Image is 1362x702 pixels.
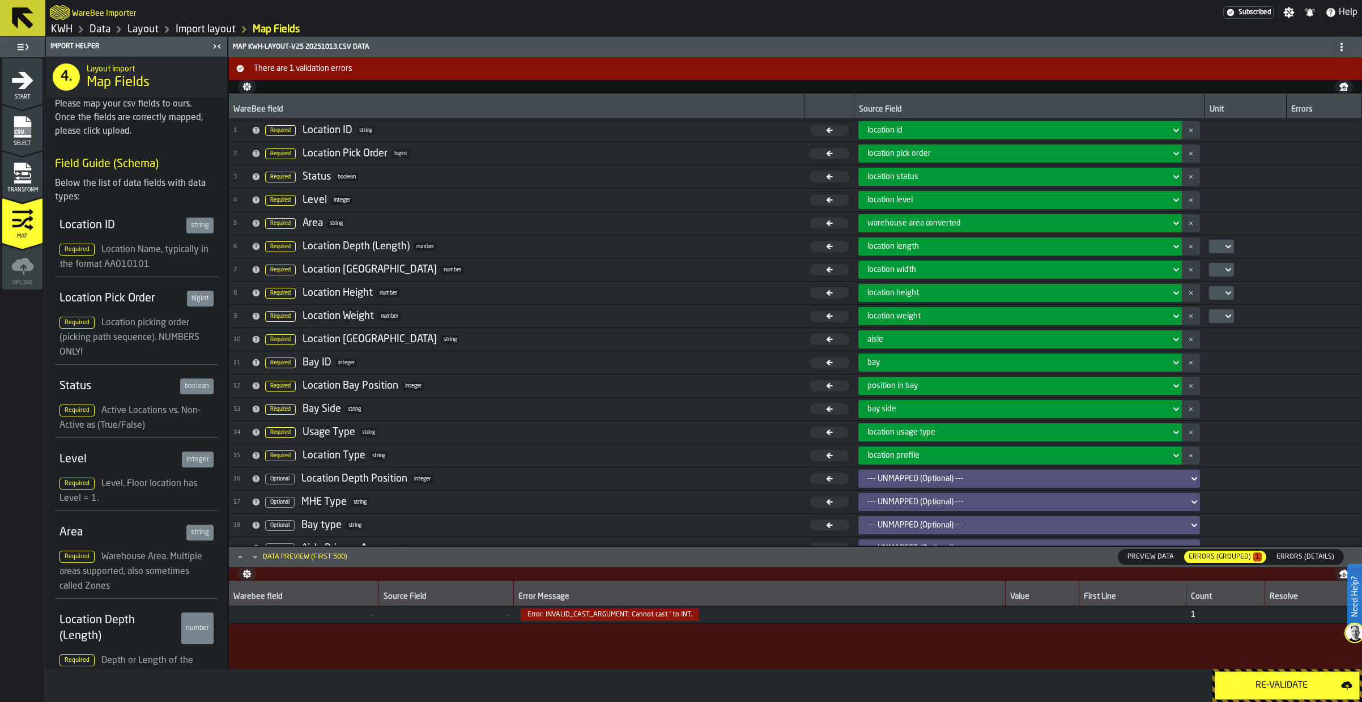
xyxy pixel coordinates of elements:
[59,318,199,357] span: Location picking order (picking path sequence). NUMBERS ONLY!
[1267,550,1343,564] div: thumb
[867,288,919,297] span: location height
[2,105,42,150] li: menu Select
[867,172,1166,181] div: DropdownMenuValue-location status
[357,126,374,135] span: string
[50,23,704,36] nav: Breadcrumb
[1182,377,1200,395] button: button-
[335,173,358,181] span: boolean
[265,172,296,182] span: Required
[858,423,1182,441] div: DropdownMenuValue-location usage type
[253,23,300,36] a: link-to-/wh/i/4fb45246-3b77-4bb5-b880-c337c3c5facb/import/layout
[858,470,1200,488] div: DropdownMenuValue-
[2,39,42,55] label: button-toggle-Toggle Full Menu
[867,428,1166,437] div: DropdownMenuValue-location usage type
[233,610,374,619] span: —
[1291,105,1357,116] div: Errors
[59,551,95,563] span: Required
[858,191,1182,209] div: DropdownMenuValue-location level
[233,313,247,320] span: 9
[1223,6,1274,19] a: link-to-/wh/i/4fb45246-3b77-4bb5-b880-c337c3c5facb/settings/billing
[867,195,1166,205] div: DropdownMenuValue-location level
[392,150,410,158] span: bigint
[238,80,256,93] button: button-
[1182,121,1200,139] button: button-
[1182,307,1200,325] button: button-
[867,172,918,181] span: location status
[1267,549,1344,565] label: button-switch-multi-Errors (Details)
[867,521,1184,530] div: DropdownMenuValue-
[55,111,218,138] div: Once the fields are correctly mapped, please click upload.
[303,147,388,160] div: Location Pick Order
[265,381,296,392] span: Required
[1182,400,1200,418] button: button-
[395,544,413,553] span: string
[233,336,247,343] span: 10
[59,654,95,666] span: Required
[303,333,437,346] div: Location [GEOGRAPHIC_DATA]
[90,23,110,36] a: link-to-/wh/i/4fb45246-3b77-4bb5-b880-c337c3c5facb/data
[414,242,436,251] span: number
[858,144,1182,163] div: DropdownMenuValue-location pick order
[55,177,218,204] div: Below the list of data fields with data types:
[59,656,193,680] span: Depth or Length of the location.
[233,290,247,297] span: 8
[2,58,42,104] li: menu Start
[859,105,1200,116] div: Source Field
[72,7,137,18] h2: Sub Title
[867,149,931,158] span: location pick order
[55,97,218,111] div: Please map your csv fields to ours.
[327,219,345,228] span: string
[867,428,935,437] span: location usage type
[301,473,407,485] div: Location Depth Position
[518,592,1000,603] div: Error Message
[303,217,323,229] div: Area
[1253,552,1262,561] span: 1
[1210,105,1282,116] div: Unit
[441,266,463,274] span: number
[59,452,177,467] div: Level
[59,525,182,541] div: Area
[858,493,1200,511] div: DropdownMenuValue-
[249,64,1360,73] span: There are 1 validation errors
[858,261,1182,279] div: DropdownMenuValue-location width
[1339,6,1357,19] span: Help
[231,38,1360,56] div: Map KWH-layout-v25 20251013.csv data
[59,612,177,644] div: Location Depth (Length)
[233,545,247,552] span: 19
[1182,261,1200,279] button: button-
[186,218,214,233] div: string
[233,173,247,181] span: 3
[521,609,699,621] span: Error: INVALID_CAST_ARGUMENT: Cannot cast ' to INT.
[248,551,262,563] button: Minimize
[1182,446,1200,465] button: button-
[867,451,1166,460] div: DropdownMenuValue-location profile
[48,42,209,50] div: Import Helper
[180,378,214,394] div: boolean
[176,23,236,36] a: link-to-/wh/i/4fb45246-3b77-4bb5-b880-c337c3c5facb/import/layout/
[403,382,424,390] span: integer
[303,403,341,415] div: Bay Side
[186,525,214,541] div: string
[867,381,918,390] span: position in bay
[412,475,433,483] span: integer
[867,358,880,367] span: bay
[2,280,42,286] span: Upload
[867,335,1166,344] div: DropdownMenuValue-aisle
[1300,7,1320,18] label: button-toggle-Notifications
[360,428,377,437] span: string
[441,335,459,344] span: string
[858,330,1182,348] div: DropdownMenuValue-aisle
[346,521,364,530] span: string
[858,446,1182,465] div: DropdownMenuValue-location profile
[2,141,42,147] span: Select
[1184,551,1266,563] div: thumb
[1191,592,1259,603] div: Count
[87,62,218,74] h2: Sub Title
[1182,168,1200,186] button: button-
[1182,330,1200,348] button: button-
[59,378,176,394] div: Status
[303,356,331,369] div: Bay ID
[59,552,202,591] span: Warehouse Area. Multiple areas supported, also sometimes called Zones
[59,218,182,233] div: Location ID
[858,400,1182,418] div: DropdownMenuValue-bay side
